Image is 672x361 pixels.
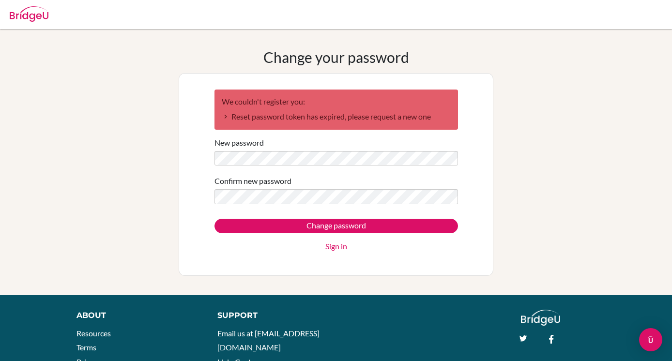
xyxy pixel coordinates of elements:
img: logo_white@2x-f4f0deed5e89b7ecb1c2cc34c3e3d731f90f0f143d5ea2071677605dd97b5244.png [521,310,560,326]
div: Open Intercom Messenger [639,328,662,351]
a: Resources [76,329,111,338]
img: Bridge-U [10,6,48,22]
label: Confirm new password [214,175,291,187]
h1: Change your password [263,48,409,66]
div: Support [217,310,326,321]
a: Terms [76,343,96,352]
div: About [76,310,195,321]
a: Sign in [325,241,347,252]
input: Change password [214,219,458,233]
a: Email us at [EMAIL_ADDRESS][DOMAIN_NAME] [217,329,320,352]
label: New password [214,137,264,149]
h2: We couldn't register you: [222,97,451,106]
li: Reset password token has expired, please request a new one [222,111,451,122]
